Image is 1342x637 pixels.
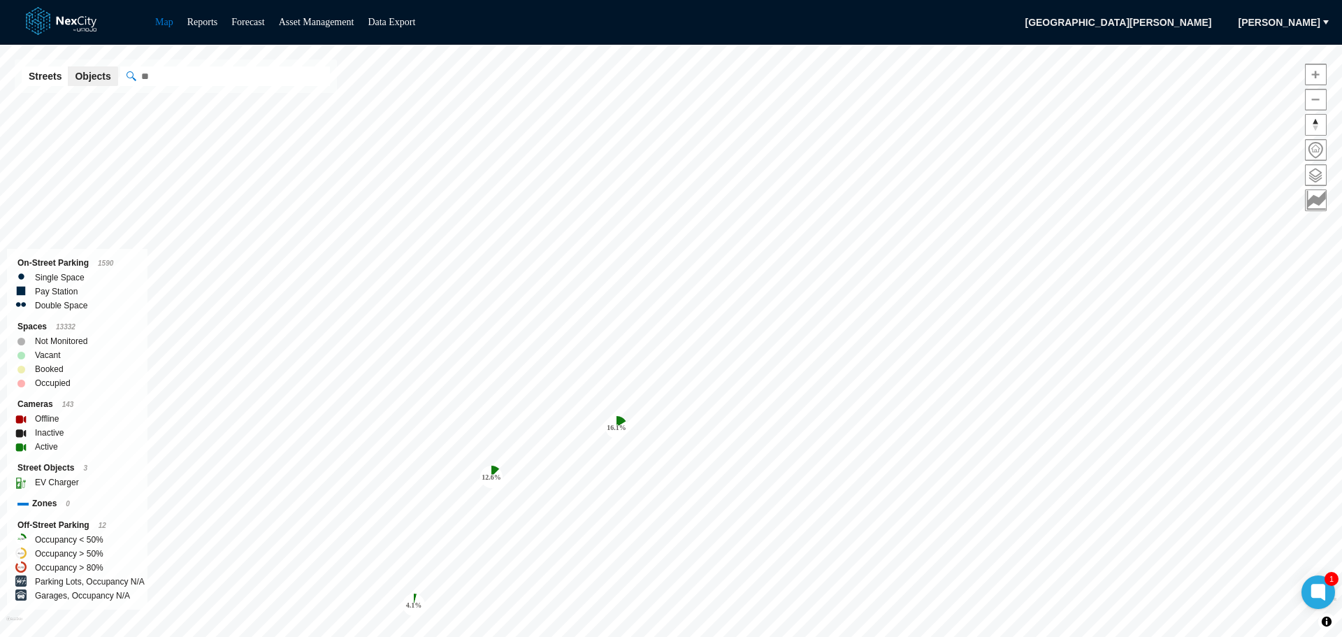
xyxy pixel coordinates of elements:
span: Objects [75,69,110,83]
label: Inactive [35,426,64,440]
a: Reports [187,17,218,27]
div: Street Objects [17,461,137,475]
span: 0 [66,500,70,508]
span: Zoom out [1306,90,1326,110]
label: Offline [35,412,59,426]
button: Objects [68,66,117,86]
a: Asset Management [279,17,354,27]
button: Toggle attribution [1318,613,1335,630]
label: Not Monitored [35,334,87,348]
button: [PERSON_NAME] [1229,11,1329,34]
label: Garages, Occupancy N/A [35,589,130,603]
button: Reset bearing to north [1305,114,1327,136]
a: Mapbox homepage [6,617,22,633]
tspan: 4.1 % [406,601,422,609]
label: Active [35,440,58,454]
div: On-Street Parking [17,256,137,271]
span: Toggle attribution [1322,614,1331,629]
span: Zoom in [1306,64,1326,85]
button: Key metrics [1305,189,1327,211]
label: Vacant [35,348,60,362]
div: Off-Street Parking [17,518,137,533]
span: [GEOGRAPHIC_DATA][PERSON_NAME] [1016,11,1220,34]
button: Home [1305,139,1327,161]
span: 143 [62,401,74,408]
span: Streets [29,69,62,83]
button: Streets [22,66,68,86]
div: Map marker [605,416,628,438]
span: Reset bearing to north [1306,115,1326,135]
div: Map marker [480,466,503,488]
a: Map [155,17,173,27]
label: Occupancy > 50% [35,547,103,561]
label: Pay Station [35,285,78,299]
label: Occupancy > 80% [35,561,103,575]
label: Booked [35,362,64,376]
label: Double Space [35,299,87,313]
button: Layers management [1305,164,1327,186]
label: Occupancy < 50% [35,533,103,547]
span: 13332 [56,323,75,331]
span: [PERSON_NAME] [1239,15,1320,29]
button: Zoom out [1305,89,1327,110]
span: 3 [83,464,87,472]
div: Spaces [17,320,137,334]
span: 12 [99,522,106,529]
label: Occupied [35,376,71,390]
div: Cameras [17,397,137,412]
div: 1 [1325,572,1339,586]
a: Data Export [368,17,415,27]
label: Single Space [35,271,85,285]
div: Zones [17,496,137,511]
tspan: 16.1 % [607,424,626,431]
tspan: 12.6 % [482,473,501,481]
a: Forecast [231,17,264,27]
label: EV Charger [35,475,79,489]
label: Parking Lots, Occupancy N/A [35,575,145,589]
div: Map marker [403,594,425,616]
span: 1590 [98,259,113,267]
button: Zoom in [1305,64,1327,85]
